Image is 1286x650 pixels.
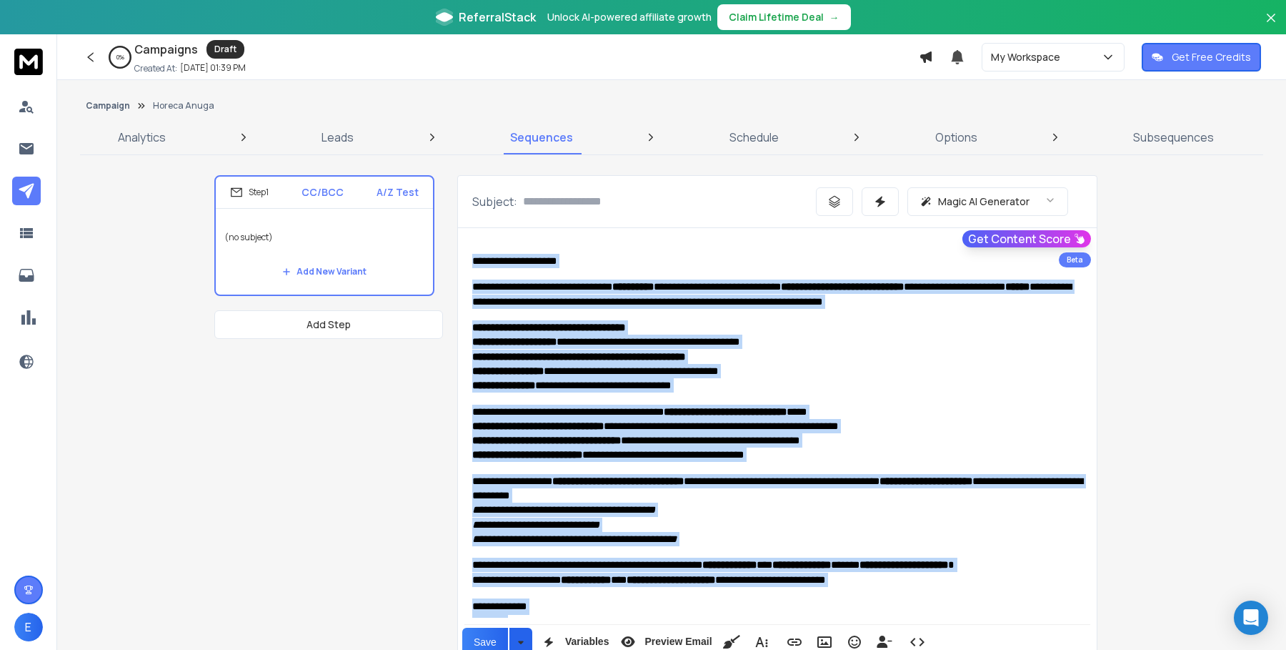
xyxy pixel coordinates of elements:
[721,120,787,154] a: Schedule
[1059,252,1091,267] div: Beta
[206,40,244,59] div: Draft
[1125,120,1222,154] a: Subsequences
[116,53,124,61] p: 0 %
[14,613,43,641] button: E
[547,10,712,24] p: Unlock AI-powered affiliate growth
[1172,50,1251,64] p: Get Free Credits
[938,194,1030,209] p: Magic AI Generator
[1133,129,1214,146] p: Subsequences
[230,186,269,199] div: Step 1
[717,4,851,30] button: Claim Lifetime Deal→
[642,636,714,648] span: Preview Email
[907,187,1068,216] button: Magic AI Generator
[562,636,612,648] span: Variables
[1262,9,1280,43] button: Close banner
[502,120,582,154] a: Sequences
[991,50,1066,64] p: My Workspace
[86,100,130,112] button: Campaign
[829,10,839,24] span: →
[153,100,214,112] p: Horeca Anuga
[313,120,362,154] a: Leads
[118,129,166,146] p: Analytics
[214,310,443,339] button: Add Step
[214,175,434,296] li: Step1CC/BCCA/Z Test(no subject)Add New Variant
[134,63,177,74] p: Created At:
[321,129,354,146] p: Leads
[472,193,517,210] p: Subject:
[510,129,573,146] p: Sequences
[180,62,246,74] p: [DATE] 01:39 PM
[1142,43,1261,72] button: Get Free Credits
[271,257,378,286] button: Add New Variant
[1234,601,1268,635] div: Open Intercom Messenger
[459,9,536,26] span: ReferralStack
[301,185,344,200] p: CC/BCC
[224,217,424,257] p: (no subject)
[962,230,1091,247] button: Get Content Score
[729,129,779,146] p: Schedule
[927,120,986,154] a: Options
[377,185,419,200] p: A/Z Test
[134,41,198,58] h1: Campaigns
[935,129,977,146] p: Options
[109,120,174,154] a: Analytics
